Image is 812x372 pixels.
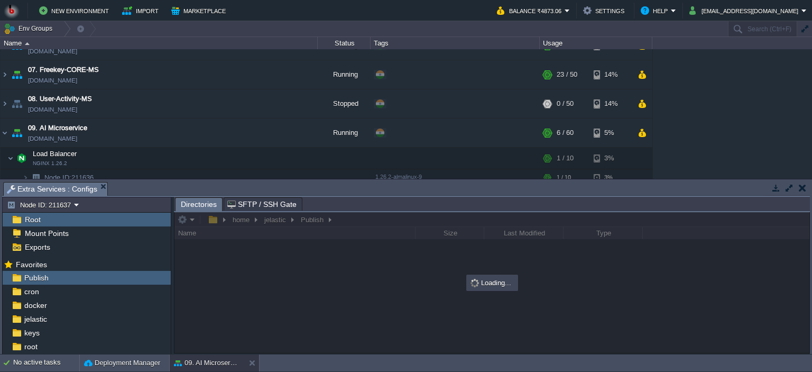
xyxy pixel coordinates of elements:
[1,37,317,49] div: Name
[28,75,77,86] a: [DOMAIN_NAME]
[7,148,14,169] img: AMDAwAAAACH5BAEAAAAALAAAAAABAAEAAAICRAEAOw==
[467,276,517,290] div: Loading...
[32,149,78,158] span: Load Balancer
[4,3,20,19] img: Bitss Techniques
[39,4,112,17] button: New Environment
[540,37,652,49] div: Usage
[557,119,574,147] div: 6 / 60
[28,65,99,75] a: 07. Freekey-CORE-MS
[22,328,41,338] a: keys
[22,314,49,324] a: jelastic
[28,46,77,57] a: [DOMAIN_NAME]
[13,355,79,371] div: No active tasks
[22,301,49,310] a: docker
[10,119,24,147] img: AMDAwAAAACH5BAEAAAAALAAAAAABAAEAAAICRAEAOw==
[10,60,24,89] img: AMDAwAAAACH5BAEAAAAALAAAAAABAAEAAAICRAEAOw==
[28,123,87,133] a: 09. AI Microservice
[23,242,52,252] a: Exports
[14,260,49,269] a: Favorites
[28,104,77,115] a: [DOMAIN_NAME]
[1,60,9,89] img: AMDAwAAAACH5BAEAAAAALAAAAAABAAEAAAICRAEAOw==
[594,148,628,169] div: 3%
[23,215,42,224] a: Root
[318,89,371,118] div: Stopped
[7,183,97,196] span: Extra Services : Configs
[84,358,160,368] button: Deployment Manager
[497,4,565,17] button: Balance ₹4873.06
[689,4,801,17] button: [EMAIL_ADDRESS][DOMAIN_NAME]
[22,342,39,351] a: root
[10,89,24,118] img: AMDAwAAAACH5BAEAAAAALAAAAAABAAEAAAICRAEAOw==
[122,4,162,17] button: Import
[29,169,43,186] img: AMDAwAAAACH5BAEAAAAALAAAAAABAAEAAAICRAEAOw==
[594,169,628,186] div: 3%
[583,4,628,17] button: Settings
[14,148,29,169] img: AMDAwAAAACH5BAEAAAAALAAAAAABAAEAAAICRAEAOw==
[7,200,74,210] button: Node ID: 211637
[641,4,671,17] button: Help
[171,4,229,17] button: Marketplace
[557,148,574,169] div: 1 / 10
[227,198,297,211] span: SFTP / SSH Gate
[22,273,50,283] a: Publish
[1,119,9,147] img: AMDAwAAAACH5BAEAAAAALAAAAAABAAEAAAICRAEAOw==
[557,169,571,186] div: 1 / 10
[4,21,56,36] button: Env Groups
[557,60,577,89] div: 23 / 50
[22,287,41,296] a: cron
[318,37,370,49] div: Status
[371,37,539,49] div: Tags
[22,169,29,186] img: AMDAwAAAACH5BAEAAAAALAAAAAABAAEAAAICRAEAOw==
[32,150,78,158] a: Load BalancerNGINX 1.26.2
[28,94,92,104] a: 08. User-Activity-MS
[594,60,628,89] div: 14%
[23,229,70,238] a: Mount Points
[44,174,71,182] span: Node ID:
[1,89,9,118] img: AMDAwAAAACH5BAEAAAAALAAAAAABAAEAAAICRAEAOw==
[181,198,217,211] span: Directories
[43,173,95,182] span: 211636
[174,358,241,368] button: 09. AI Microservice
[318,60,371,89] div: Running
[557,89,574,118] div: 0 / 50
[594,89,628,118] div: 14%
[43,173,95,182] a: Node ID:211636
[318,119,371,147] div: Running
[375,174,422,180] span: 1.26.2-almalinux-9
[594,119,628,147] div: 5%
[28,133,77,144] a: [DOMAIN_NAME]
[25,42,30,45] img: AMDAwAAAACH5BAEAAAAALAAAAAABAAEAAAICRAEAOw==
[33,160,67,167] span: NGINX 1.26.2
